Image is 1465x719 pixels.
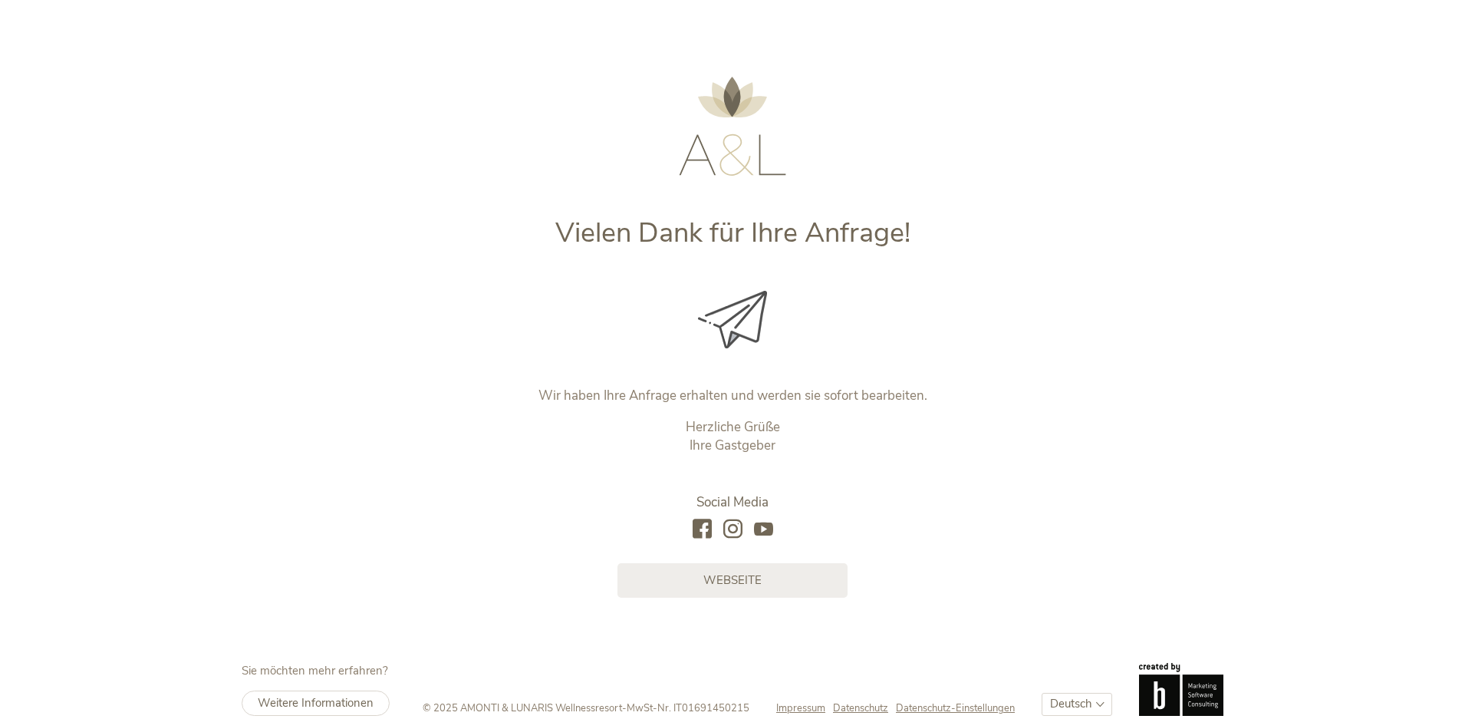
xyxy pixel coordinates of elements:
[555,214,910,252] span: Vielen Dank für Ihre Anfrage!
[627,701,749,715] span: MwSt-Nr. IT01691450215
[693,519,712,540] a: facebook
[698,291,767,348] img: Vielen Dank für Ihre Anfrage!
[776,701,833,715] a: Impressum
[776,701,825,715] span: Impressum
[423,701,622,715] span: © 2025 AMONTI & LUNARIS Wellnessresort
[413,418,1053,455] p: Herzliche Grüße Ihre Gastgeber
[754,519,773,540] a: youtube
[242,663,388,678] span: Sie möchten mehr erfahren?
[833,701,888,715] span: Datenschutz
[1139,663,1223,715] img: Brandnamic GmbH | Leading Hospitality Solutions
[833,701,896,715] a: Datenschutz
[896,701,1015,715] a: Datenschutz-Einstellungen
[622,701,627,715] span: -
[258,695,374,711] span: Weitere Informationen
[679,77,786,176] img: AMONTI & LUNARIS Wellnessresort
[242,691,390,716] a: Weitere Informationen
[723,519,742,540] a: instagram
[703,572,762,589] span: Webseite
[696,493,769,511] span: Social Media
[617,563,848,598] a: Webseite
[413,387,1053,405] p: Wir haben Ihre Anfrage erhalten und werden sie sofort bearbeiten.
